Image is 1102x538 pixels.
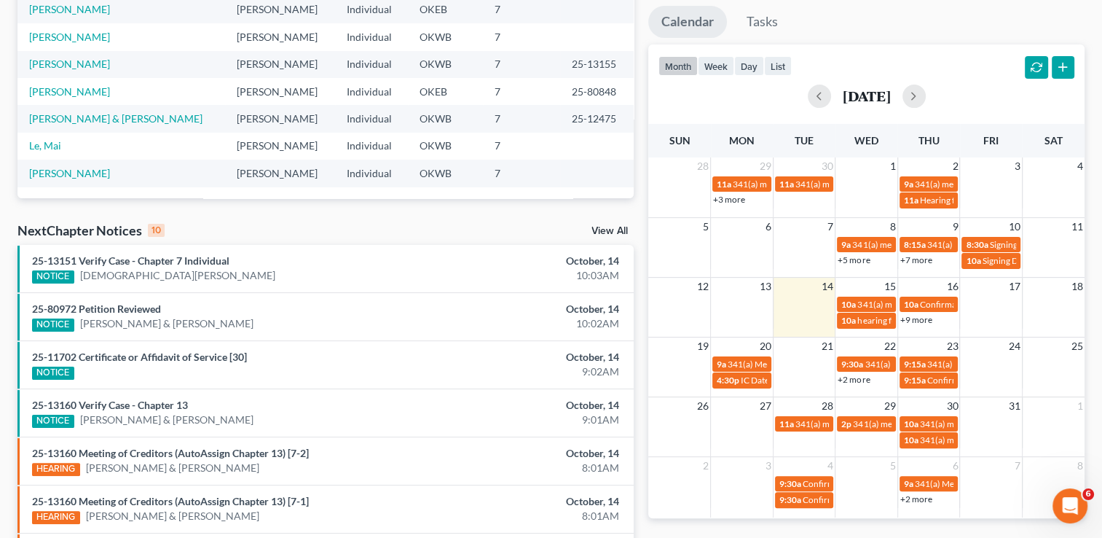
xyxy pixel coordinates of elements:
[764,218,773,235] span: 6
[225,78,335,105] td: [PERSON_NAME]
[32,495,309,507] a: 25-13160 Meeting of Creditors (AutoAssign Chapter 13) [7-1]
[841,299,856,310] span: 10a
[701,218,710,235] span: 5
[983,134,999,147] span: Fri
[696,397,710,415] span: 26
[560,51,634,78] td: 25-13155
[433,268,619,283] div: 10:03AM
[696,338,710,355] span: 19
[915,478,1056,489] span: 341(a) Meeting for [PERSON_NAME]
[32,254,229,267] a: 25-13151 Verify Case - Chapter 7 Individual
[904,299,918,310] span: 10a
[433,302,619,316] div: October, 14
[853,418,993,429] span: 341(a) meeting for [PERSON_NAME]
[758,278,773,295] span: 13
[408,23,484,50] td: OKWB
[803,478,1045,489] span: Confirmation hearing for [PERSON_NAME] & [PERSON_NAME]
[86,461,259,475] a: [PERSON_NAME] & [PERSON_NAME]
[1007,278,1022,295] span: 17
[335,133,407,160] td: Individual
[841,315,856,326] span: 10a
[820,397,835,415] span: 28
[433,316,619,331] div: 10:02AM
[741,375,852,386] span: IC Date for [PERSON_NAME]
[17,222,165,239] div: NextChapter Notices
[927,359,1068,370] span: 341(a) meeting for [PERSON_NAME]
[433,461,619,475] div: 8:01AM
[433,509,619,523] div: 8:01AM
[483,133,560,160] td: 7
[335,51,407,78] td: Individual
[1076,157,1085,175] span: 4
[669,134,690,147] span: Sun
[889,457,897,475] span: 5
[29,112,202,125] a: [PERSON_NAME] & [PERSON_NAME]
[1076,457,1085,475] span: 8
[696,157,710,175] span: 28
[225,51,335,78] td: [PERSON_NAME]
[1013,157,1022,175] span: 3
[1007,218,1022,235] span: 10
[889,218,897,235] span: 8
[904,478,913,489] span: 9a
[29,139,61,152] a: Le, Mai
[826,457,835,475] span: 4
[717,179,731,190] span: 11a
[945,278,959,295] span: 16
[433,494,619,509] div: October, 14
[857,299,998,310] span: 341(a) meeting for [PERSON_NAME]
[560,78,634,105] td: 25-80848
[854,134,878,147] span: Wed
[900,494,932,504] a: +2 more
[764,457,773,475] span: 3
[591,226,628,236] a: View All
[32,399,188,411] a: 25-13160 Verify Case - Chapter 13
[904,375,926,386] span: 9:15a
[966,255,980,266] span: 10a
[433,398,619,413] div: October, 14
[560,105,634,132] td: 25-12475
[734,56,764,76] button: day
[32,415,74,428] div: NOTICE
[29,31,110,43] a: [PERSON_NAME]
[696,278,710,295] span: 12
[29,58,110,70] a: [PERSON_NAME]
[32,367,74,380] div: NOTICE
[729,134,755,147] span: Mon
[733,6,791,38] a: Tasks
[1082,488,1094,500] span: 6
[148,224,165,237] div: 10
[779,418,794,429] span: 11a
[951,218,959,235] span: 9
[1013,457,1022,475] span: 7
[648,6,727,38] a: Calendar
[779,494,801,505] span: 9:30a
[483,160,560,187] td: 7
[865,359,1005,370] span: 341(a) meeting for [PERSON_NAME]
[32,511,80,524] div: HEARING
[335,105,407,132] td: Individual
[927,375,1093,386] span: Confirmation hearing for [PERSON_NAME]
[32,351,247,363] a: 25-11702 Certificate or Affidavit of Service [30]
[838,374,870,385] a: +2 more
[701,457,710,475] span: 2
[335,23,407,50] td: Individual
[900,314,932,325] a: +9 more
[408,78,484,105] td: OKEB
[758,157,773,175] span: 29
[225,133,335,160] td: [PERSON_NAME]
[795,418,1013,429] span: 341(a) meeting for [PERSON_NAME] & [PERSON_NAME]
[945,397,959,415] span: 30
[1052,488,1087,523] iframe: Intercom live chat
[857,315,969,326] span: hearing for [PERSON_NAME]
[408,105,484,132] td: OKWB
[29,167,110,179] a: [PERSON_NAME]
[904,418,918,429] span: 10a
[32,447,309,459] a: 25-13160 Meeting of Creditors (AutoAssign Chapter 13) [7-2]
[433,413,619,427] div: 9:01AM
[904,359,926,370] span: 9:15a
[86,509,259,523] a: [PERSON_NAME] & [PERSON_NAME]
[32,270,74,284] div: NOTICE
[795,134,814,147] span: Tue
[658,56,698,76] button: month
